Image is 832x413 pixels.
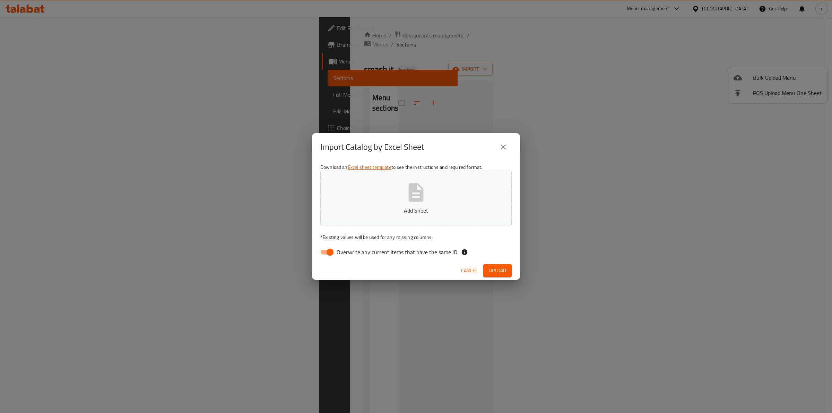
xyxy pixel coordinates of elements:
button: Cancel [458,264,480,277]
p: Existing values will be used for any missing columns. [320,234,512,241]
svg: If the overwrite option isn't selected, then the items that match an existing ID will be ignored ... [461,249,468,256]
button: close [495,139,512,155]
button: Upload [483,264,512,277]
p: Add Sheet [331,206,501,215]
span: Overwrite any current items that have the same ID. [337,248,458,256]
div: Download an to see the instructions and required format. [312,161,520,261]
span: Upload [489,266,506,275]
a: Excel sheet template [348,163,391,172]
h2: Import Catalog by Excel Sheet [320,141,424,153]
button: Add Sheet [320,171,512,225]
span: Cancel [461,266,478,275]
